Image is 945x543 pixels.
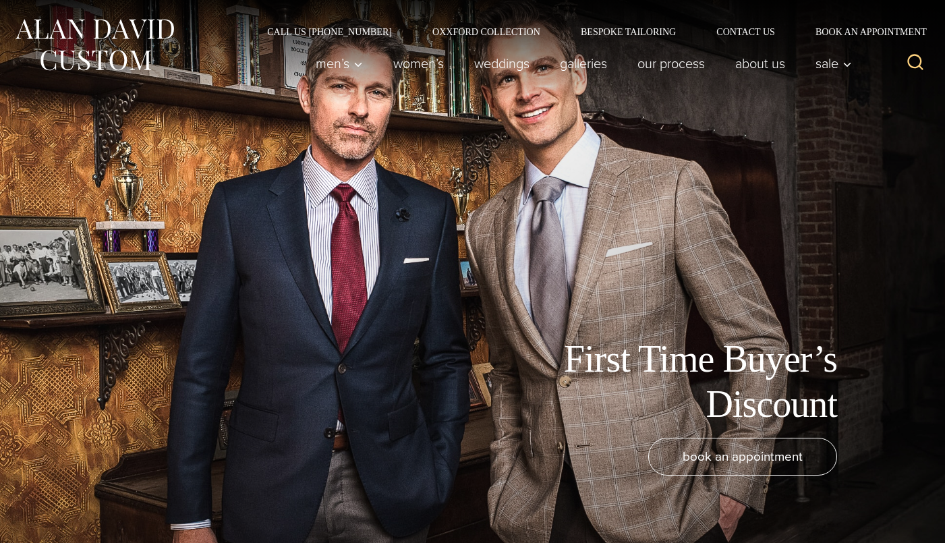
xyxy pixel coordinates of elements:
a: Book an Appointment [795,27,932,36]
a: Oxxford Collection [412,27,561,36]
a: book an appointment [648,438,837,476]
img: Alan David Custom [13,15,175,75]
span: Sale [815,57,852,70]
a: About Us [720,50,801,77]
a: weddings [459,50,545,77]
a: Contact Us [696,27,795,36]
a: Galleries [545,50,623,77]
a: Bespoke Tailoring [561,27,696,36]
a: Call Us [PHONE_NUMBER] [247,27,412,36]
nav: Primary Navigation [301,50,859,77]
nav: Secondary Navigation [247,27,932,36]
span: Men’s [316,57,363,70]
button: View Search Form [899,47,932,80]
span: book an appointment [683,447,803,466]
a: Our Process [623,50,720,77]
h1: First Time Buyer’s Discount [534,337,837,427]
a: Women’s [378,50,459,77]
